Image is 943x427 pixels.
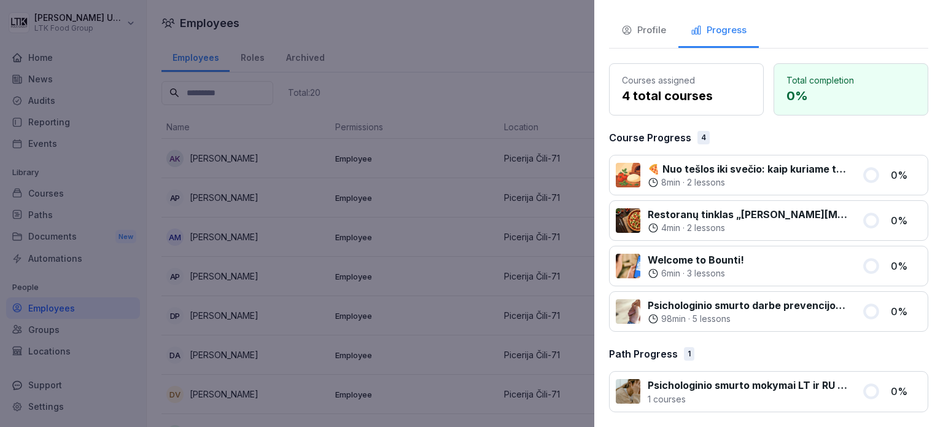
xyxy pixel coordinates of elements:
p: Path Progress [609,347,678,361]
p: 0 % [891,259,922,273]
p: Psichologinio smurto mokymai LT ir RU - visos pareigybės [648,378,847,393]
div: Progress [691,23,747,37]
p: 3 lessons [687,267,725,280]
p: 0 % [786,87,915,105]
p: Psichologinio smurto darbe prevencijos mokymai [648,298,847,313]
div: · [648,176,847,189]
p: 0 % [891,304,922,319]
p: 0 % [891,384,922,399]
div: 4 [697,131,710,144]
p: 1 courses [648,393,847,405]
p: Courses assigned [622,74,751,87]
p: Course Progress [609,130,691,145]
div: · [648,222,847,234]
p: 0 % [891,168,922,182]
p: 8 min [661,176,680,189]
div: 1 [684,347,694,361]
p: 🍕 Nuo tešlos iki svečio: kaip kuriame tobulą picą kasdien [648,162,847,176]
div: Profile [621,23,666,37]
button: Profile [609,15,678,48]
p: Total completion [786,74,915,87]
p: 6 min [661,267,680,280]
button: Progress [678,15,759,48]
p: 2 lessons [687,222,725,234]
p: 4 min [661,222,680,234]
p: 98 min [661,313,686,325]
p: Restoranų tinklas „[PERSON_NAME][MEDICAL_DATA]" - Sėkmės istorija ir praktika [648,207,847,222]
p: 4 total courses [622,87,751,105]
div: · [648,267,744,280]
p: 2 lessons [687,176,725,189]
p: Welcome to Bounti! [648,253,744,267]
p: 0 % [891,213,922,228]
p: 5 lessons [693,313,731,325]
div: · [648,313,847,325]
